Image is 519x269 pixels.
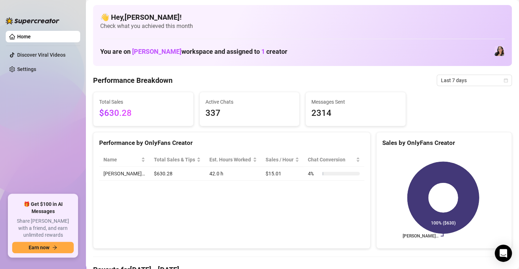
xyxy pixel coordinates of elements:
span: $630.28 [99,107,188,120]
th: Total Sales & Tips [150,153,205,167]
span: Total Sales [99,98,188,106]
div: Est. Hours Worked [209,156,251,164]
h1: You are on workspace and assigned to creator [100,48,287,56]
a: Settings [17,66,36,72]
h4: 👋 Hey, [PERSON_NAME] ! [100,12,505,22]
span: Last 7 days [441,75,508,86]
span: Messages Sent [311,98,400,106]
div: Performance by OnlyFans Creator [99,138,364,148]
span: Sales / Hour [266,156,294,164]
span: Share [PERSON_NAME] with a friend, and earn unlimited rewards [12,218,74,239]
th: Sales / Hour [261,153,304,167]
th: Chat Conversion [304,153,364,167]
td: $630.28 [150,167,205,181]
span: Active Chats [205,98,294,106]
text: [PERSON_NAME]… [403,233,438,239]
button: Earn nowarrow-right [12,242,74,253]
img: Sami [494,46,504,56]
div: Open Intercom Messenger [495,245,512,262]
span: arrow-right [52,245,57,250]
span: 🎁 Get $100 in AI Messages [12,201,74,215]
span: 1 [261,48,265,55]
span: 337 [205,107,294,120]
span: Chat Conversion [308,156,354,164]
span: Earn now [29,245,49,250]
span: [PERSON_NAME] [132,48,181,55]
span: Total Sales & Tips [154,156,195,164]
h4: Performance Breakdown [93,75,173,85]
span: calendar [504,78,508,82]
span: 4 % [308,170,319,178]
div: Sales by OnlyFans Creator [382,138,506,148]
a: Home [17,34,31,39]
th: Name [99,153,150,167]
td: $15.01 [261,167,304,181]
span: Check what you achieved this month [100,22,505,30]
img: logo-BBDzfeDw.svg [6,17,59,24]
span: 2314 [311,107,400,120]
span: Name [103,156,140,164]
td: [PERSON_NAME]… [99,167,150,181]
a: Discover Viral Videos [17,52,66,58]
td: 42.0 h [205,167,261,181]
